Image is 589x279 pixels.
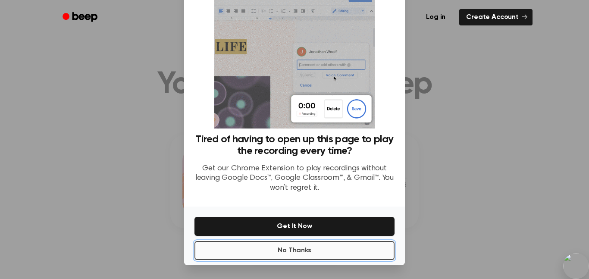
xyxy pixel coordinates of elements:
[194,134,395,157] h3: Tired of having to open up this page to play the recording every time?
[56,9,105,26] a: Beep
[194,164,395,193] p: Get our Chrome Extension to play recordings without leaving Google Docs™, Google Classroom™, & Gm...
[417,7,454,27] a: Log in
[563,253,589,279] img: bubble.svg
[194,241,395,260] button: No Thanks
[459,9,533,25] a: Create Account
[194,217,395,236] button: Get It Now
